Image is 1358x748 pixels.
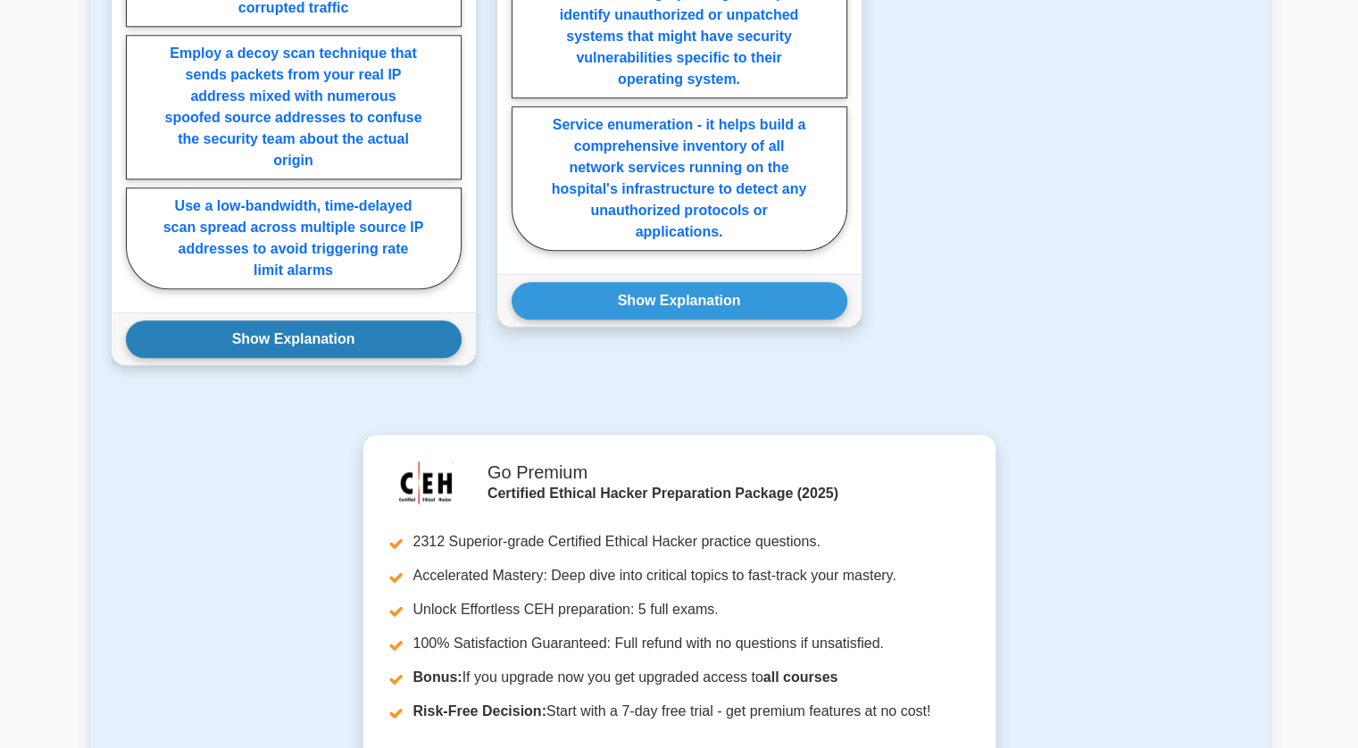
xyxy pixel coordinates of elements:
button: Show Explanation [512,282,847,320]
button: Show Explanation [126,320,462,358]
label: Employ a decoy scan technique that sends packets from your real IP address mixed with numerous sp... [126,35,462,179]
label: Service enumeration - it helps build a comprehensive inventory of all network services running on... [512,106,847,251]
label: Use a low-bandwidth, time-delayed scan spread across multiple source IP addresses to avoid trigge... [126,187,462,289]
